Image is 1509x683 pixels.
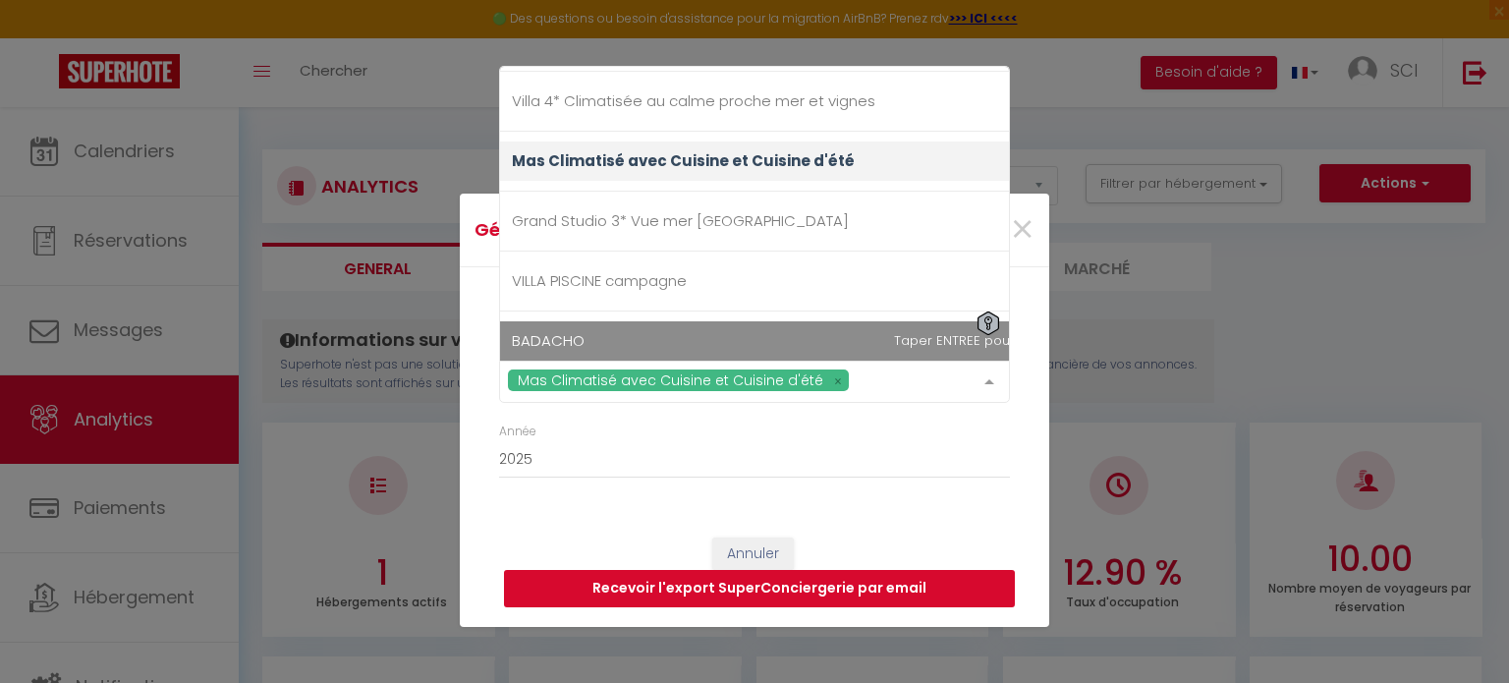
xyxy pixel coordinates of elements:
button: Recevoir l'export SuperConciergerie par email [504,570,1015,607]
span: BADACHO [512,330,585,351]
button: Annuler [712,538,794,571]
span: VILLA PISCINE campagne [512,270,687,291]
span: Villa 4* Climatisée au calme proche mer et vignes [512,90,875,111]
span: Grand Studio 3* Vue mer [GEOGRAPHIC_DATA] [512,210,849,231]
span: × [1010,200,1034,259]
h4: Génération SuperConciergerie [475,216,839,244]
span: Mas Climatisé avec Cuisine et Cuisine d'été [512,150,855,171]
label: Année [499,423,536,441]
button: Close [1010,209,1034,252]
span: Mas Climatisé avec Cuisine et Cuisine d'été [518,370,823,390]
